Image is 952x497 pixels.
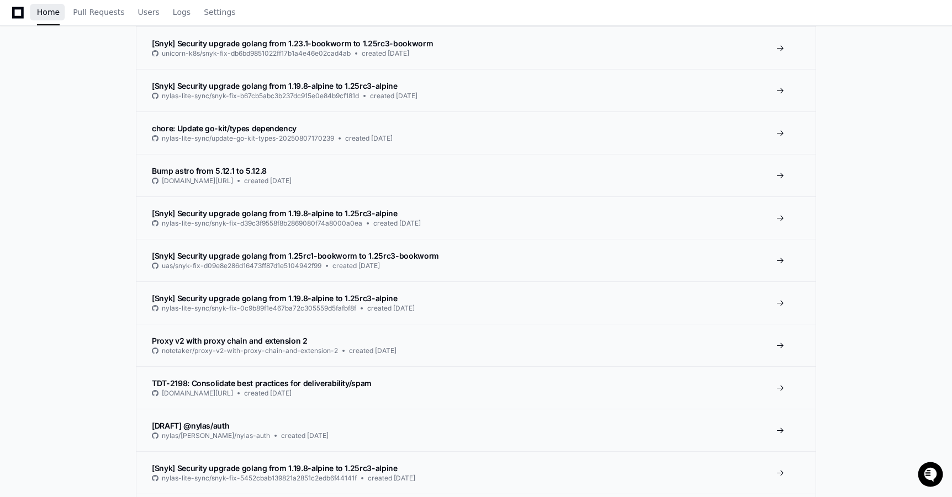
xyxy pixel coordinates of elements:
span: [Snyk] Security upgrade golang from 1.19.8-alpine to 1.25rc3-alpine [152,209,398,218]
span: created [DATE] [362,49,409,58]
span: notetaker/proxy-v2-with-proxy-chain-and-extension-2 [162,346,338,355]
span: [Snyk] Security upgrade golang from 1.23.1-bookworm to 1.25rc3-bookworm [152,39,433,48]
span: Home [37,9,60,15]
span: [DOMAIN_NAME][URL] [162,389,233,398]
iframe: Open customer support [917,461,946,490]
span: Settings [204,9,235,15]
div: Welcome [11,44,201,62]
span: [Snyk] Security upgrade golang from 1.19.8-alpine to 1.25rc3-alpine [152,463,398,473]
span: [DOMAIN_NAME][URL] [162,177,233,185]
span: Bump astro from 5.12.1 to 5.12.8 [152,166,267,175]
span: [DRAFT] @nylas/auth [152,421,229,430]
span: TDT-2198: Consolidate best practices for deliverability/spam [152,378,372,388]
span: nylas-lite-sync/snyk-fix-b67cb5abc3b237dc915e0e84b9cf181d [162,92,359,100]
div: We're available if you need us! [38,93,140,102]
a: [Snyk] Security upgrade golang from 1.19.8-alpine to 1.25rc3-alpinenylas-lite-sync/snyk-fix-d39c3... [136,196,816,239]
a: Proxy v2 with proxy chain and extension 2notetaker/proxy-v2-with-proxy-chain-and-extension-2creat... [136,324,816,366]
span: created [DATE] [345,134,393,143]
span: nylas-lite-sync/update-go-kit-types-20250807170239 [162,134,334,143]
span: unicorn-k8s/snyk-fix-db6bd9851022ff17b1a4e46e02cad4ab [162,49,351,58]
span: nylas-lite-sync/snyk-fix-d39c3f9558f8b2869080f74a8000a0ea [162,219,362,228]
button: Start new chat [188,85,201,99]
span: chore: Update go-kit/types dependency [152,124,297,133]
span: created [DATE] [349,346,396,355]
a: Powered byPylon [78,115,134,124]
span: nylas-lite-sync/snyk-fix-0c9b89f1e467ba72c305559d5fafbf8f [162,304,356,313]
span: created [DATE] [281,431,329,440]
a: [Snyk] Security upgrade golang from 1.23.1-bookworm to 1.25rc3-bookwormunicorn-k8s/snyk-fix-db6bd... [136,26,816,69]
span: created [DATE] [244,177,292,185]
div: Start new chat [38,82,181,93]
span: Pull Requests [73,9,124,15]
a: [Snyk] Security upgrade golang from 1.19.8-alpine to 1.25rc3-alpinenylas-lite-sync/snyk-fix-5452c... [136,451,816,494]
span: created [DATE] [367,304,415,313]
a: chore: Update go-kit/types dependencynylas-lite-sync/update-go-kit-types-20250807170239created [D... [136,111,816,154]
span: created [DATE] [332,261,380,270]
span: created [DATE] [368,474,415,483]
span: Users [138,9,160,15]
span: [Snyk] Security upgrade golang from 1.19.8-alpine to 1.25rc3-alpine [152,81,398,90]
a: TDT-2198: Consolidate best practices for deliverability/spam[DOMAIN_NAME][URL]created [DATE] [136,366,816,409]
span: created [DATE] [244,389,292,398]
a: Bump astro from 5.12.1 to 5.12.8[DOMAIN_NAME][URL]created [DATE] [136,154,816,196]
span: created [DATE] [370,92,417,100]
span: nylas-lite-sync/snyk-fix-5452cbab139821a2851c2edb6f44141f [162,474,357,483]
a: [Snyk] Security upgrade golang from 1.19.8-alpine to 1.25rc3-alpinenylas-lite-sync/snyk-fix-b67cb... [136,69,816,111]
a: [Snyk] Security upgrade golang from 1.19.8-alpine to 1.25rc3-alpinenylas-lite-sync/snyk-fix-0c9b8... [136,281,816,324]
span: nylas/[PERSON_NAME]/nylas-auth [162,431,270,440]
img: PlayerZero [11,11,33,33]
span: Pylon [110,116,134,124]
span: [Snyk] Security upgrade golang from 1.25rc1-bookworm to 1.25rc3-bookworm [152,251,439,260]
span: Logs [173,9,191,15]
span: Proxy v2 with proxy chain and extension 2 [152,336,308,345]
span: created [DATE] [373,219,421,228]
span: [Snyk] Security upgrade golang from 1.19.8-alpine to 1.25rc3-alpine [152,293,398,303]
a: [Snyk] Security upgrade golang from 1.25rc1-bookworm to 1.25rc3-bookwormuas/snyk-fix-d09e8e286d16... [136,239,816,281]
span: uas/snyk-fix-d09e8e286d16473ff87d1e5104942f99 [162,261,321,270]
img: 1736555170064-99ba0984-63c1-480f-8ee9-699278ef63ed [11,82,31,102]
a: [DRAFT] @nylas/authnylas/[PERSON_NAME]/nylas-authcreated [DATE] [136,409,816,451]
